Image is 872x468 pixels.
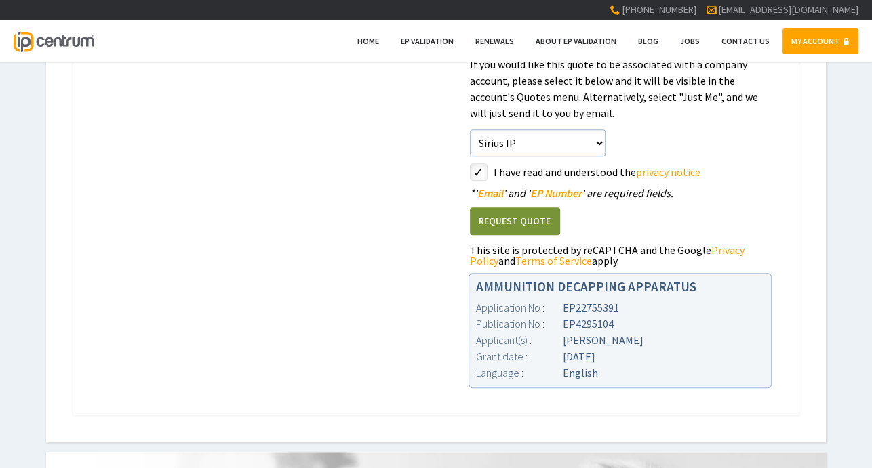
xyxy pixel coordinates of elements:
[477,186,503,200] span: Email
[536,36,616,46] span: About EP Validation
[475,36,514,46] span: Renewals
[470,188,772,198] div: ' ' and ' ' are required fields.
[721,36,770,46] span: Contact Us
[476,348,765,364] div: [DATE]
[629,28,667,54] a: Blog
[401,36,454,46] span: EP Validation
[638,36,658,46] span: Blog
[470,243,745,268] a: Privacy Policy
[713,28,778,54] a: Contact Us
[527,28,625,54] a: About EP Validation
[349,28,388,54] a: Home
[476,299,563,316] div: Application No :
[622,3,696,16] span: [PHONE_NUMBER]
[392,28,462,54] a: EP Validation
[530,186,582,200] span: EP Number
[718,3,858,16] a: [EMAIL_ADDRESS][DOMAIN_NAME]
[476,280,765,293] h1: AMMUNITION DECAPPING APPARATUS
[470,244,772,266] div: This site is protected by reCAPTCHA and the Google and apply.
[14,20,94,62] a: IP Centrum
[680,36,700,46] span: Jobs
[467,28,523,54] a: Renewals
[476,316,765,332] div: EP4295104
[357,36,379,46] span: Home
[476,332,765,348] div: [PERSON_NAME]
[636,165,700,179] a: privacy notice
[476,364,765,381] div: English
[782,28,858,54] a: MY ACCOUNT
[476,316,563,332] div: Publication No :
[494,163,772,181] label: I have read and understood the
[476,332,563,348] div: Applicant(s) :
[476,348,563,364] div: Grant date :
[470,56,772,121] p: If you would like this quote to be associated with a company account, please select it below and ...
[671,28,709,54] a: Jobs
[470,207,560,235] button: Request Quote
[470,163,488,181] label: styled-checkbox
[515,254,592,268] a: Terms of Service
[476,364,563,381] div: Language :
[476,299,765,316] div: EP22755391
